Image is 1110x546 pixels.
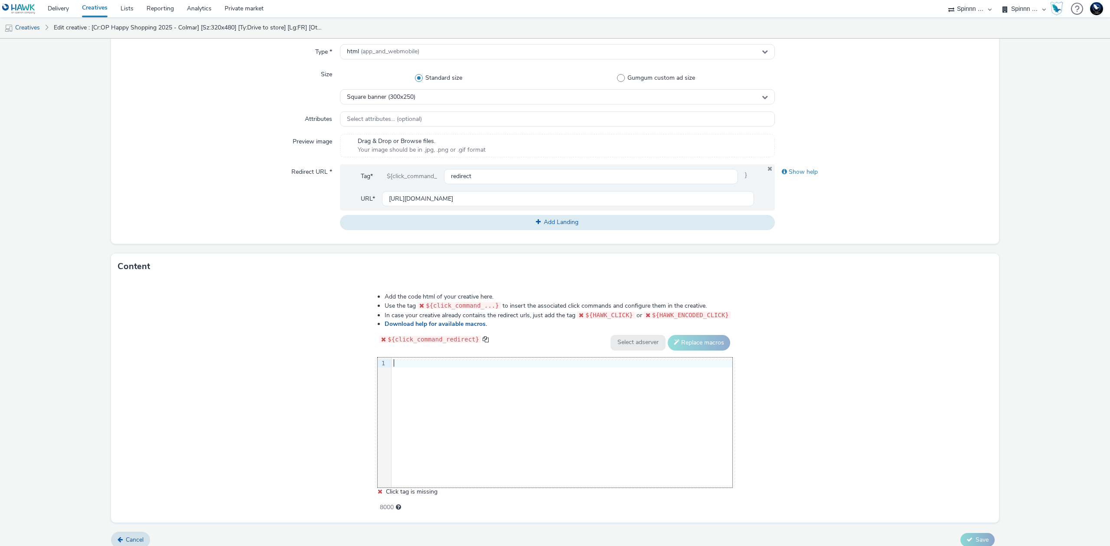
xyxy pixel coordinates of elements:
[388,336,479,343] span: ${click_command_redirect}
[4,24,13,32] img: mobile
[585,312,633,318] span: ${HAWK_CLICK}
[1050,2,1063,16] img: Hawk Academy
[425,74,462,82] span: Standard size
[1090,2,1103,15] img: Support Hawk
[49,17,327,38] a: Edit creative : [Cr:OP Happy Shopping 2025 - Colmar] [Sz:320x480] [Ty:Drive to store] [Lg:FR] [Ot...
[358,137,486,146] span: Drag & Drop or Browse files.
[118,260,150,273] h3: Content
[358,146,486,154] span: Your image should be in .jpg, .png or .gif format
[738,169,754,184] span: }
[380,169,444,184] div: ${click_command_
[668,335,730,351] button: Replace macros
[483,336,489,342] span: copy to clipboard
[340,215,775,230] button: Add Landing
[775,164,992,180] div: Show help
[652,312,729,318] span: ${HAWK_ENCODED_CLICK}
[385,301,732,310] li: Use the tag to insert the associated click commands and configure them in the creative.
[544,218,578,226] span: Add Landing
[288,164,336,176] label: Redirect URL *
[378,359,386,368] div: 1
[386,487,437,496] span: Click tag is missing
[385,292,732,301] li: Add the code html of your creative here.
[382,191,754,206] input: url...
[126,536,144,544] span: Cancel
[361,47,419,55] span: (app_and_webmobile)
[385,311,732,320] li: In case your creative already contains the redirect urls, just add the tag or
[396,503,401,512] div: Maximum recommended length: 3000 characters.
[347,48,419,55] span: html
[289,134,336,146] label: Preview image
[312,44,336,56] label: Type *
[627,74,695,82] span: Gumgum custom ad size
[976,536,989,544] span: Save
[347,94,415,101] span: Square banner (300x250)
[380,503,394,512] span: 8000
[426,302,499,309] span: ${click_command_...}
[301,111,336,123] label: Attributes
[317,67,336,79] label: Size
[1050,2,1067,16] a: Hawk Academy
[2,3,36,14] img: undefined Logo
[385,320,490,328] a: Download help for available macros.
[347,116,422,123] span: Select attributes... (optional)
